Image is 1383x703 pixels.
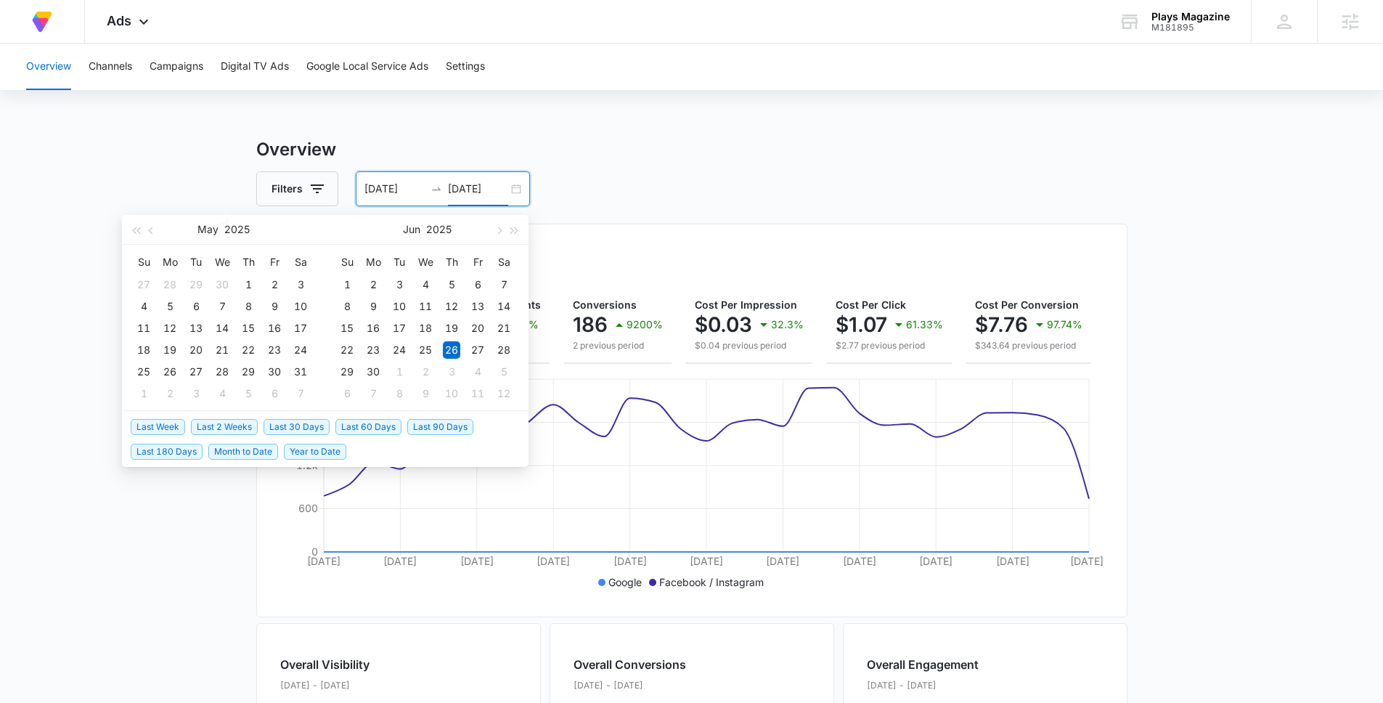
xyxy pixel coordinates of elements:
td: 2025-06-07 [287,383,314,405]
div: 4 [417,276,434,293]
th: We [412,251,438,274]
div: 31 [292,363,309,381]
td: 2025-07-07 [360,383,386,405]
td: 2025-05-13 [183,317,209,339]
td: 2025-05-05 [157,296,183,317]
td: 2025-06-09 [360,296,386,317]
div: 16 [266,320,283,337]
button: Jun [403,215,420,244]
td: 2025-05-07 [209,296,235,317]
h3: Overview [256,137,1127,163]
td: 2025-04-29 [183,274,209,296]
div: 8 [391,385,408,402]
p: $2.77 previous period [836,339,943,352]
td: 2025-06-16 [360,317,386,339]
td: 2025-06-13 [465,296,491,317]
span: Last 2 Weeks [191,419,258,435]
div: 30 [364,363,382,381]
td: 2025-06-03 [386,274,412,296]
p: [DATE] - [DATE] [867,679,990,692]
p: $7.76 [975,313,1028,336]
td: 2025-06-10 [386,296,412,317]
td: 2025-05-18 [131,339,157,361]
p: 186 [573,313,608,336]
div: 4 [469,363,486,381]
td: 2025-06-29 [334,361,360,383]
div: 14 [213,320,231,337]
div: 18 [135,341,152,359]
th: Su [131,251,157,274]
div: 9 [364,298,382,315]
td: 2025-07-12 [491,383,517,405]
button: May [197,215,219,244]
td: 2025-05-29 [235,361,261,383]
td: 2025-06-26 [438,339,465,361]
div: 2 [266,276,283,293]
div: account name [1151,11,1230,23]
div: 3 [443,363,460,381]
div: 15 [240,320,257,337]
td: 2025-06-15 [334,317,360,339]
div: 7 [364,385,382,402]
div: 1 [338,276,356,293]
td: 2025-06-30 [360,361,386,383]
td: 2025-04-28 [157,274,183,296]
td: 2025-07-11 [465,383,491,405]
td: 2025-05-10 [287,296,314,317]
span: Last 180 Days [131,444,203,460]
div: 16 [364,320,382,337]
div: 24 [391,341,408,359]
div: 17 [292,320,309,337]
div: 10 [443,385,460,402]
p: 2 previous period [573,339,663,352]
div: 11 [417,298,434,315]
td: 2025-06-06 [465,274,491,296]
td: 2025-06-22 [334,339,360,361]
td: 2025-05-24 [287,339,314,361]
tspan: [DATE] [919,555,952,567]
p: 61.33% [906,320,943,330]
td: 2025-06-19 [438,317,465,339]
div: 21 [213,341,231,359]
div: 19 [443,320,460,337]
tspan: [DATE] [613,555,646,567]
div: 22 [338,341,356,359]
input: Start date [364,181,425,197]
span: Last 30 Days [264,419,330,435]
span: Ads [107,13,131,28]
span: Cost Per Conversion [975,298,1079,311]
p: Google [608,574,642,590]
td: 2025-05-15 [235,317,261,339]
tspan: [DATE] [1069,555,1103,567]
button: Campaigns [150,44,203,90]
tspan: [DATE] [766,555,799,567]
button: Filters [256,171,338,206]
td: 2025-06-03 [183,383,209,405]
p: $0.03 [695,313,752,336]
div: 1 [240,276,257,293]
span: Month to Date [208,444,278,460]
td: 2025-05-09 [261,296,287,317]
div: 10 [391,298,408,315]
tspan: [DATE] [842,555,876,567]
div: 8 [240,298,257,315]
td: 2025-06-11 [412,296,438,317]
div: 24 [292,341,309,359]
td: 2025-05-21 [209,339,235,361]
div: 21 [495,320,513,337]
tspan: [DATE] [537,555,570,567]
td: 2025-07-09 [412,383,438,405]
th: We [209,251,235,274]
td: 2025-05-27 [183,361,209,383]
tspan: 600 [298,502,318,514]
div: 18 [417,320,434,337]
div: 7 [292,385,309,402]
td: 2025-06-02 [360,274,386,296]
div: 23 [364,341,382,359]
button: Channels [89,44,132,90]
span: swap-right [431,183,442,195]
div: 3 [292,276,309,293]
div: 2 [161,385,179,402]
tspan: 0 [311,545,318,558]
td: 2025-05-26 [157,361,183,383]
